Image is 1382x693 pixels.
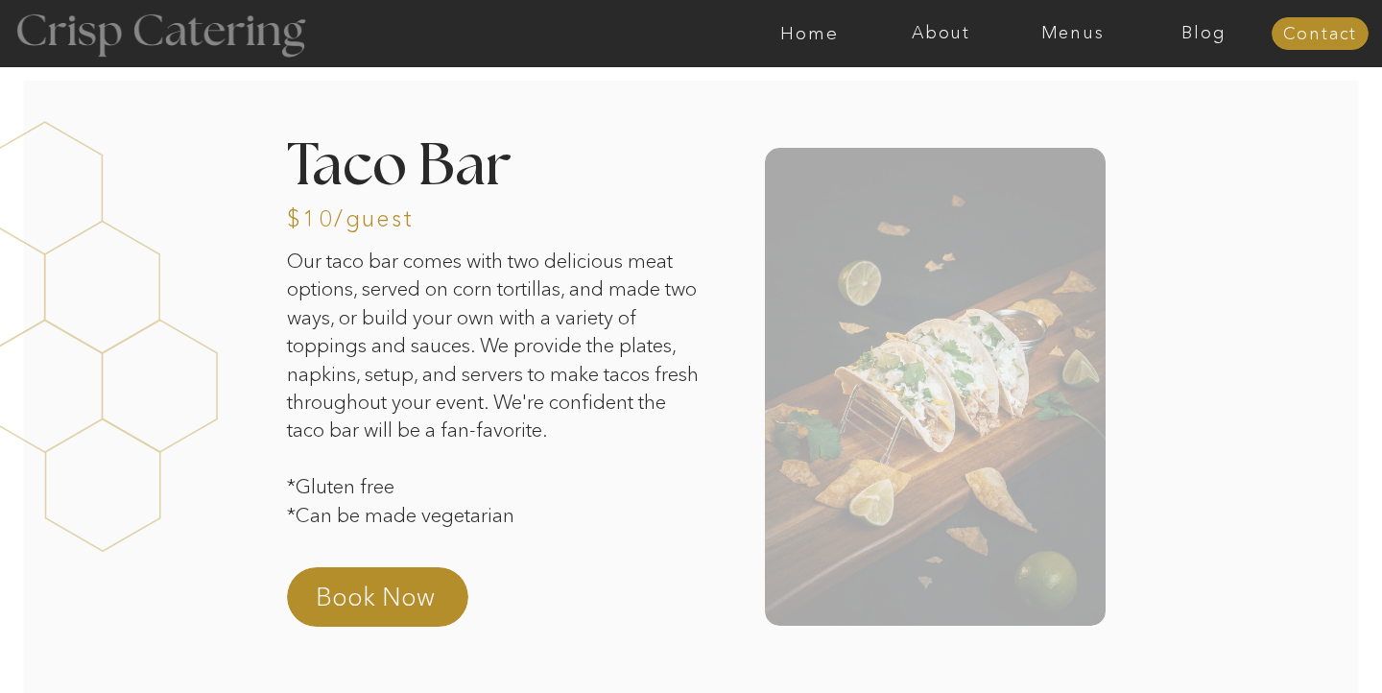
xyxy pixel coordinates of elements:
[287,138,655,189] h2: Taco Bar
[1007,24,1138,43] a: Menus
[287,207,396,226] h3: $10/guest
[287,247,706,546] p: Our taco bar comes with two delicious meat options, served on corn tortillas, and made two ways, ...
[875,24,1007,43] a: About
[744,24,875,43] a: Home
[1272,25,1369,44] a: Contact
[1138,24,1270,43] a: Blog
[316,580,485,626] a: Book Now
